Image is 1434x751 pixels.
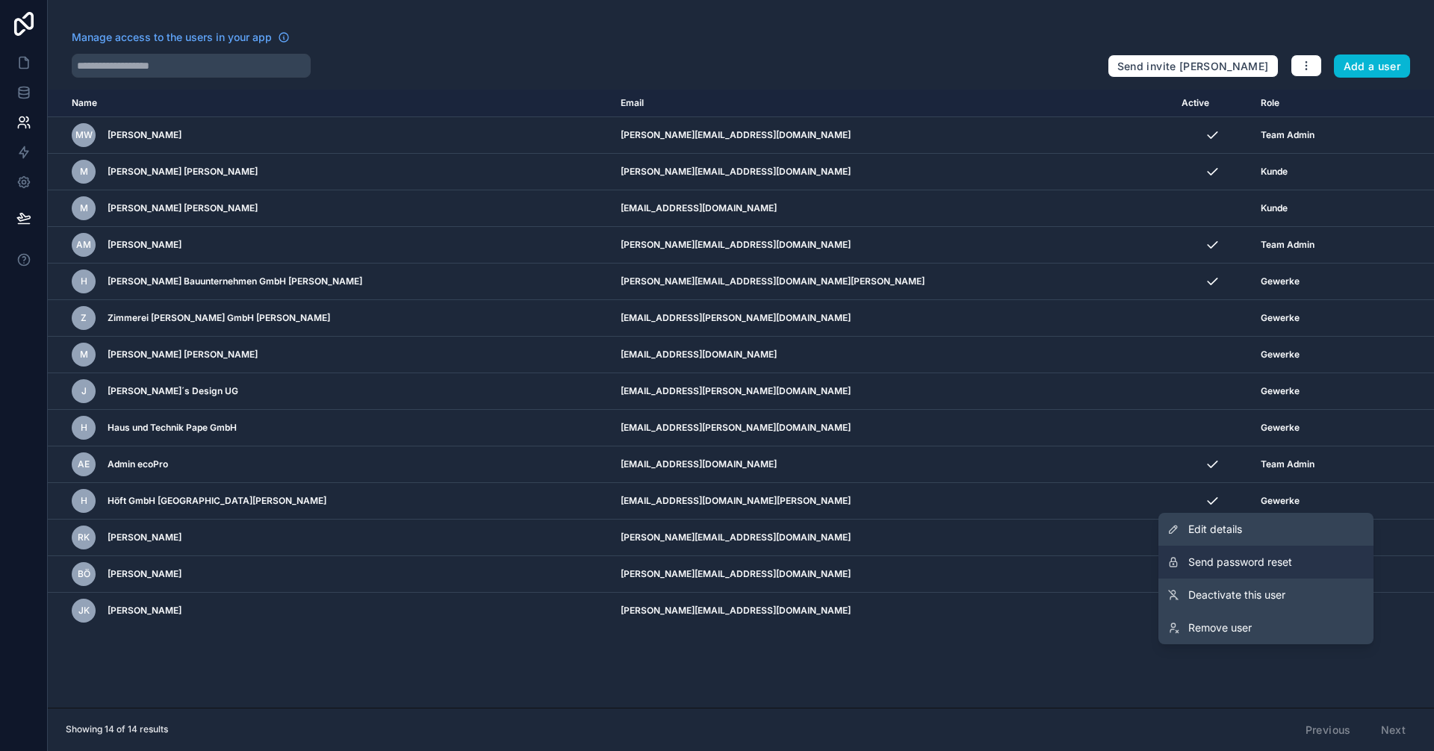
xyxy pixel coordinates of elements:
[108,239,181,251] span: [PERSON_NAME]
[81,385,87,397] span: J
[1188,588,1285,602] span: Deactivate this user
[1188,620,1252,635] span: Remove user
[81,422,87,434] span: H
[1108,54,1279,78] button: Send invite [PERSON_NAME]
[1158,546,1374,579] button: Send password reset
[612,90,1173,117] th: Email
[108,458,168,470] span: Admin ecoPro
[612,410,1173,446] td: [EMAIL_ADDRESS][PERSON_NAME][DOMAIN_NAME]
[1261,385,1300,397] span: Gewerke
[76,239,91,251] span: AM
[1252,90,1376,117] th: Role
[81,275,87,287] span: H
[108,495,326,507] span: Höft GmbH [GEOGRAPHIC_DATA][PERSON_NAME]
[80,166,88,178] span: M
[1261,495,1300,507] span: Gewerke
[1261,239,1314,251] span: Team Admin
[612,373,1173,410] td: [EMAIL_ADDRESS][PERSON_NAME][DOMAIN_NAME]
[78,532,90,543] span: RK
[108,275,362,287] span: [PERSON_NAME] Bauunternehmen GmbH [PERSON_NAME]
[108,532,181,543] span: [PERSON_NAME]
[1261,422,1300,434] span: Gewerke
[108,422,237,434] span: Haus und Technik Pape GmbH
[1188,555,1292,570] span: Send password reset
[612,264,1173,300] td: [PERSON_NAME][EMAIL_ADDRESS][DOMAIN_NAME][PERSON_NAME]
[1261,349,1300,361] span: Gewerke
[1158,579,1374,611] a: Deactivate this user
[81,312,87,324] span: Z
[612,117,1173,154] td: [PERSON_NAME][EMAIL_ADDRESS][DOMAIN_NAME]
[612,520,1173,556] td: [PERSON_NAME][EMAIL_ADDRESS][DOMAIN_NAME]
[1261,202,1288,214] span: Kunde
[66,723,168,735] span: Showing 14 of 14 results
[108,349,258,361] span: [PERSON_NAME] [PERSON_NAME]
[78,605,90,617] span: JK
[108,166,258,178] span: [PERSON_NAME] [PERSON_NAME]
[108,312,330,324] span: Zimmerei [PERSON_NAME] GmbH [PERSON_NAME]
[72,30,290,45] a: Manage access to the users in your app
[108,605,181,617] span: [PERSON_NAME]
[80,202,88,214] span: M
[1261,312,1300,324] span: Gewerke
[1188,522,1242,537] span: Edit details
[108,568,181,580] span: [PERSON_NAME]
[612,154,1173,190] td: [PERSON_NAME][EMAIL_ADDRESS][DOMAIN_NAME]
[81,495,87,507] span: H
[1261,458,1314,470] span: Team Admin
[612,446,1173,483] td: [EMAIL_ADDRESS][DOMAIN_NAME]
[48,90,1434,708] div: scrollable content
[612,300,1173,337] td: [EMAIL_ADDRESS][PERSON_NAME][DOMAIN_NAME]
[48,90,612,117] th: Name
[80,349,88,361] span: M
[1261,275,1300,287] span: Gewerke
[78,458,90,470] span: Ae
[1158,611,1374,644] a: Remove user
[108,202,258,214] span: [PERSON_NAME] [PERSON_NAME]
[1261,166,1288,178] span: Kunde
[1261,129,1314,141] span: Team Admin
[612,483,1173,520] td: [EMAIL_ADDRESS][DOMAIN_NAME][PERSON_NAME]
[1173,90,1252,117] th: Active
[612,337,1173,373] td: [EMAIL_ADDRESS][DOMAIN_NAME]
[612,227,1173,264] td: [PERSON_NAME][EMAIL_ADDRESS][DOMAIN_NAME]
[78,568,90,580] span: BÖ
[72,30,272,45] span: Manage access to the users in your app
[108,129,181,141] span: [PERSON_NAME]
[108,385,238,397] span: [PERSON_NAME]´s Design UG
[612,593,1173,629] td: [PERSON_NAME][EMAIL_ADDRESS][DOMAIN_NAME]
[1158,513,1374,546] a: Edit details
[75,129,93,141] span: MW
[612,190,1173,227] td: [EMAIL_ADDRESS][DOMAIN_NAME]
[612,556,1173,593] td: [PERSON_NAME][EMAIL_ADDRESS][DOMAIN_NAME]
[1334,54,1411,78] button: Add a user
